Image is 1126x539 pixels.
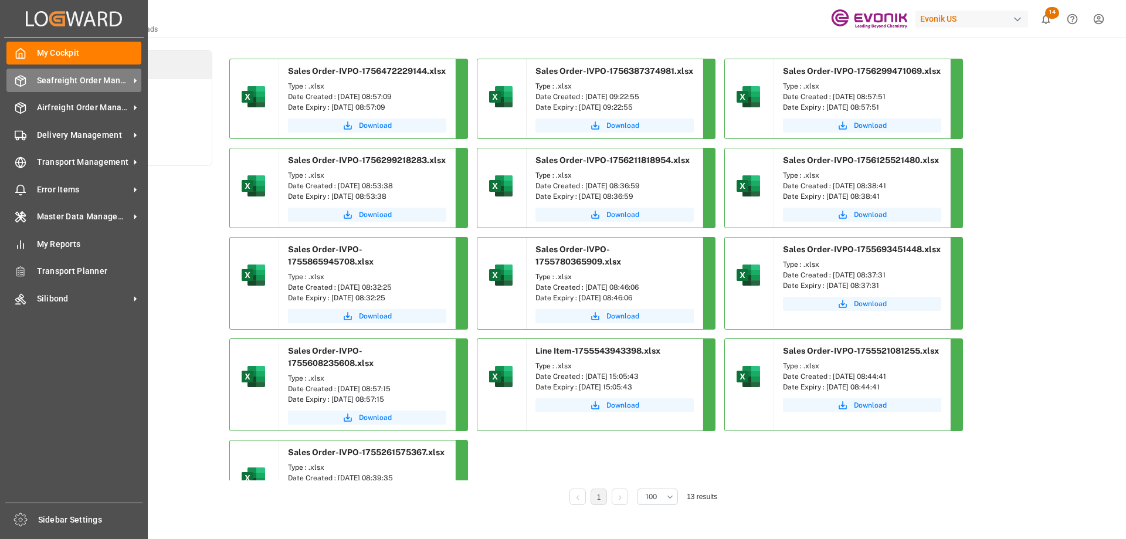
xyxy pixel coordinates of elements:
button: Download [288,118,446,133]
span: Sales Order-IVPO-1756125521480.xlsx [783,155,939,165]
button: show 14 new notifications [1033,6,1059,32]
div: Type : .xlsx [288,170,446,181]
span: Sidebar Settings [38,514,143,526]
span: 100 [646,491,657,502]
div: Date Created : [DATE] 09:22:55 [535,91,694,102]
span: Sales Order-IVPO-1756472229144.xlsx [288,66,446,76]
span: Master Data Management [37,211,130,223]
span: Sales Order-IVPO-1755521081255.xlsx [783,346,939,355]
div: Type : .xlsx [288,373,446,384]
span: 14 [1045,7,1059,19]
span: Download [359,412,392,423]
div: Date Expiry : [DATE] 09:22:55 [535,102,694,113]
button: Download [288,309,446,323]
a: My Reports [6,232,141,255]
span: Sales Order-IVPO-1756299218283.xlsx [288,155,446,165]
div: Date Created : [DATE] 08:36:59 [535,181,694,191]
img: microsoft-excel-2019--v1.png [734,172,762,200]
div: Type : .xlsx [783,259,941,270]
span: Download [359,311,392,321]
div: Date Expiry : [DATE] 08:44:41 [783,382,941,392]
div: Date Expiry : [DATE] 08:57:51 [783,102,941,113]
div: Date Created : [DATE] 08:53:38 [288,181,446,191]
div: Date Expiry : [DATE] 08:32:25 [288,293,446,303]
span: Download [854,400,887,411]
div: Date Created : [DATE] 08:32:25 [288,282,446,293]
div: Date Expiry : [DATE] 08:37:31 [783,280,941,291]
span: Download [359,120,392,131]
button: Download [783,208,941,222]
span: Sales Order-IVPO-1755780365909.xlsx [535,245,621,266]
img: microsoft-excel-2019--v1.png [487,261,515,289]
button: Download [783,398,941,412]
div: Date Expiry : [DATE] 08:38:41 [783,191,941,202]
div: Date Created : [DATE] 08:37:31 [783,270,941,280]
img: microsoft-excel-2019--v1.png [734,261,762,289]
div: Date Created : [DATE] 08:57:51 [783,91,941,102]
div: Date Expiry : [DATE] 08:46:06 [535,293,694,303]
div: Type : .xlsx [783,361,941,371]
div: Date Created : [DATE] 08:46:06 [535,282,694,293]
button: Download [535,309,694,323]
span: Transport Management [37,156,130,168]
span: Transport Planner [37,265,142,277]
button: Download [535,208,694,222]
span: Delivery Management [37,129,130,141]
button: Download [783,118,941,133]
span: My Reports [37,238,142,250]
span: Sales Order-IVPO-1755865945708.xlsx [288,245,374,266]
button: Download [535,118,694,133]
img: Evonik-brand-mark-Deep-Purple-RGB.jpeg_1700498283.jpeg [831,9,907,29]
div: Date Created : [DATE] 08:57:15 [288,384,446,394]
span: Seafreight Order Management [37,74,130,87]
div: Date Created : [DATE] 08:57:09 [288,91,446,102]
button: Download [783,297,941,311]
a: My Cockpit [6,42,141,65]
span: Sales Order-IVPO-1756387374981.xlsx [535,66,693,76]
span: Sales Order-IVPO-1755608235608.xlsx [288,346,374,368]
button: Help Center [1059,6,1086,32]
div: Type : .xlsx [783,81,941,91]
img: microsoft-excel-2019--v1.png [239,464,267,492]
div: Date Created : [DATE] 15:05:43 [535,371,694,382]
div: Type : .xlsx [288,81,446,91]
span: Download [854,120,887,131]
span: Silibond [37,293,130,305]
div: Type : .xlsx [535,81,694,91]
img: microsoft-excel-2019--v1.png [734,83,762,111]
button: Download [535,398,694,412]
div: Type : .xlsx [535,361,694,371]
div: Type : .xlsx [535,170,694,181]
div: Type : .xlsx [288,272,446,282]
img: microsoft-excel-2019--v1.png [487,362,515,391]
div: Date Created : [DATE] 08:39:35 [288,473,446,483]
button: Download [288,411,446,425]
button: Download [288,208,446,222]
span: Sales Order-IVPO-1755261575367.xlsx [288,448,445,457]
span: Sales Order-IVPO-1755693451448.xlsx [783,245,941,254]
div: Date Created : [DATE] 08:44:41 [783,371,941,382]
div: Type : .xlsx [535,272,694,282]
div: Date Expiry : [DATE] 08:57:09 [288,102,446,113]
div: Date Expiry : [DATE] 08:53:38 [288,191,446,202]
button: open menu [637,489,678,505]
span: Download [606,400,639,411]
div: Date Created : [DATE] 08:38:41 [783,181,941,191]
span: 13 results [687,493,717,501]
span: Download [606,311,639,321]
img: microsoft-excel-2019--v1.png [239,83,267,111]
span: Line Item-1755543943398.xlsx [535,346,660,355]
div: Date Expiry : [DATE] 08:57:15 [288,394,446,405]
img: microsoft-excel-2019--v1.png [487,83,515,111]
li: 1 [591,489,607,505]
